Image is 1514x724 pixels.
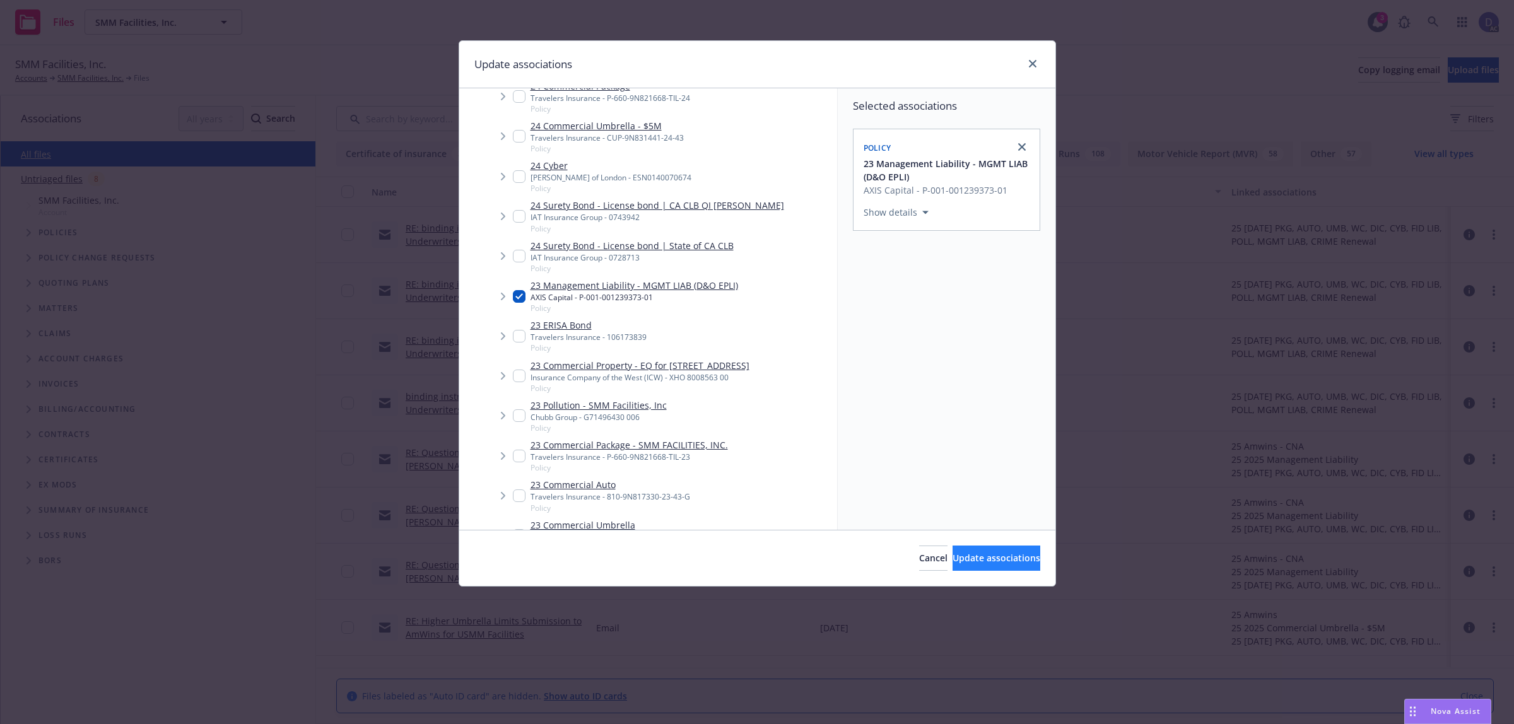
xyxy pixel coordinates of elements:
button: Nova Assist [1404,699,1491,724]
div: Travelers Insurance - P-660-9N821668-TIL-23 [531,452,728,462]
a: close [1025,56,1040,71]
span: Policy [531,103,690,114]
a: close [1014,139,1030,155]
span: AXIS Capital - P-001-001239373-01 [864,184,1032,197]
div: AXIS Capital - P-001-001239373-01 [531,292,738,303]
span: Policy [531,383,749,394]
a: 23 ERISA Bond [531,318,647,332]
span: Policy [864,143,891,153]
a: 23 Commercial Auto [531,478,690,491]
a: 23 Management Liability - MGMT LIAB (D&O EPLI) [531,279,738,292]
span: Policy [531,462,728,473]
div: Travelers Insurance - P-660-9N821668-TIL-24 [531,93,690,103]
a: 24 Commercial Umbrella - $5M [531,119,684,132]
a: 24 Surety Bond - License bond | CA CLB QI [PERSON_NAME] [531,199,784,212]
span: Policy [531,183,691,194]
button: Show details [859,205,934,220]
span: Policy [531,223,784,234]
span: Policy [531,263,734,274]
a: 23 Commercial Property - EQ for [STREET_ADDRESS] [531,359,749,372]
div: Drag to move [1405,699,1421,723]
a: 24 Surety Bond - License bond | State of CA CLB [531,239,734,252]
button: Cancel [919,546,948,571]
div: Chubb Group - G71496430 006 [531,412,667,423]
div: [PERSON_NAME] of London - ESN0140070674 [531,172,691,183]
a: 23 Pollution - SMM Facilities, Inc [531,399,667,412]
div: IAT Insurance Group - 0743942 [531,212,784,223]
span: Policy [531,503,690,513]
a: 23 Commercial Package - SMM FACILITIES, INC. [531,438,728,452]
div: Travelers Insurance - CUP-9N831441-24-43 [531,132,684,143]
a: 23 Commercial Umbrella [531,518,684,532]
span: Policy [531,303,738,313]
h1: Update associations [474,56,572,73]
div: Insurance Company of the West (ICW) - XHO 8008563 00 [531,372,749,383]
div: Travelers Insurance - 810-9N817330-23-43-G [531,491,690,502]
span: Cancel [919,552,948,564]
span: Selected associations [853,98,1040,114]
span: Policy [531,423,667,433]
button: 23 Management Liability - MGMT LIAB (D&O EPLI) [864,157,1032,184]
button: Update associations [953,546,1040,571]
div: IAT Insurance Group - 0728713 [531,252,734,263]
span: Nova Assist [1431,706,1481,716]
a: 24 Cyber [531,159,691,172]
span: Update associations [953,552,1040,564]
div: Travelers Insurance - 106173839 [531,332,647,342]
span: Policy [531,143,684,154]
span: Policy [531,342,647,353]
